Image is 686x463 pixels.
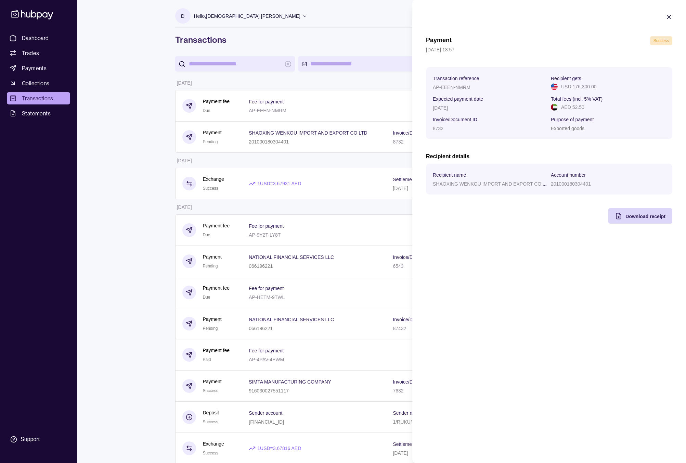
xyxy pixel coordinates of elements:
[433,96,483,102] p: Expected payment date
[426,46,672,53] p: [DATE] 13:57
[433,126,443,131] p: 8732
[551,96,603,102] p: Total fees (incl. 5% VAT)
[551,181,591,187] p: 201000180304401
[433,117,477,122] p: Invoice/Document ID
[426,36,452,45] h1: Payment
[433,105,448,111] p: [DATE]
[551,172,586,178] p: Account number
[561,103,584,111] p: AED 52.50
[433,76,479,81] p: Transaction reference
[551,83,558,90] img: us
[551,126,584,131] p: Exported goods
[608,208,672,224] button: Download receipt
[551,104,558,111] img: ae
[433,172,466,178] p: Recipient name
[426,153,672,160] h2: Recipient details
[433,85,470,90] p: AP-EEEN-NMRM
[561,83,597,90] p: USD 176,300.00
[653,38,669,43] span: Success
[551,117,594,122] p: Purpose of payment
[551,76,581,81] p: Recipient gets
[433,180,551,187] p: SHAOXING WENKOU IMPORT AND EXPORT CO LTD
[625,214,665,219] span: Download receipt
